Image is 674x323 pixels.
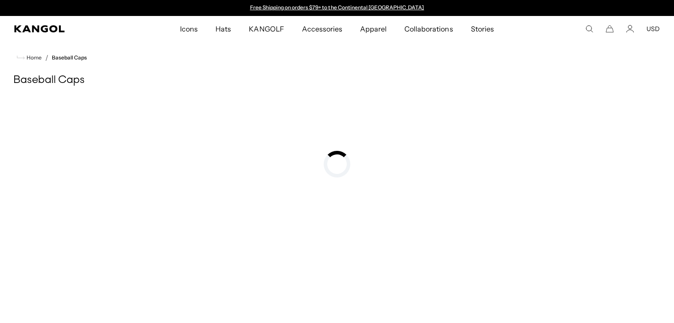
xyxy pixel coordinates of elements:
[246,4,428,12] div: Announcement
[246,4,428,12] slideshow-component: Announcement bar
[250,4,424,11] a: Free Shipping on orders $79+ to the Continental [GEOGRAPHIC_DATA]
[462,16,503,42] a: Stories
[25,55,42,61] span: Home
[207,16,240,42] a: Hats
[606,25,614,33] button: Cart
[626,25,634,33] a: Account
[246,4,428,12] div: 1 of 2
[351,16,396,42] a: Apparel
[293,16,351,42] a: Accessories
[180,16,198,42] span: Icons
[360,16,387,42] span: Apparel
[14,25,119,32] a: Kangol
[42,52,48,63] li: /
[13,74,661,87] h1: Baseball Caps
[216,16,231,42] span: Hats
[249,16,284,42] span: KANGOLF
[52,55,87,61] a: Baseball Caps
[647,25,660,33] button: USD
[396,16,462,42] a: Collaborations
[17,54,42,62] a: Home
[585,25,593,33] summary: Search here
[171,16,207,42] a: Icons
[302,16,342,42] span: Accessories
[471,16,494,42] span: Stories
[240,16,293,42] a: KANGOLF
[404,16,453,42] span: Collaborations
